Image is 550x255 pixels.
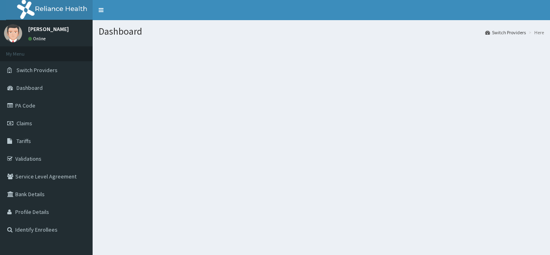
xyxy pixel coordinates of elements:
[28,36,48,41] a: Online
[17,137,31,145] span: Tariffs
[4,24,22,42] img: User Image
[17,120,32,127] span: Claims
[485,29,526,36] a: Switch Providers
[17,84,43,91] span: Dashboard
[99,26,544,37] h1: Dashboard
[28,26,69,32] p: [PERSON_NAME]
[17,66,58,74] span: Switch Providers
[527,29,544,36] li: Here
